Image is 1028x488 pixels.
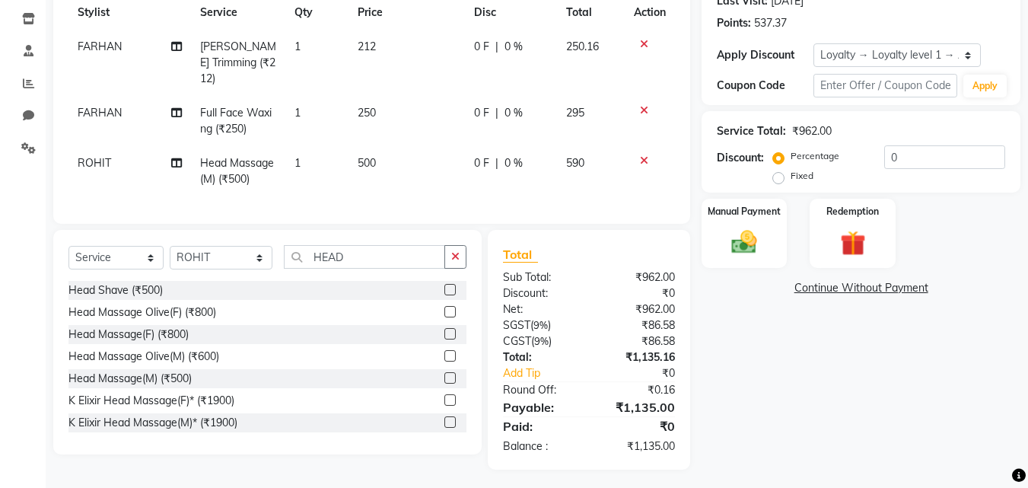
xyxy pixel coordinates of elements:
[533,319,548,331] span: 9%
[534,335,549,347] span: 9%
[792,123,832,139] div: ₹962.00
[492,317,589,333] div: ( )
[589,285,686,301] div: ₹0
[492,365,605,381] a: Add Tip
[589,439,686,455] div: ₹1,135.00
[474,155,489,171] span: 0 F
[826,205,879,218] label: Redemption
[474,39,489,55] span: 0 F
[78,156,111,170] span: ROHIT
[358,40,376,53] span: 212
[589,398,686,416] div: ₹1,135.00
[717,47,813,63] div: Apply Discount
[68,415,237,431] div: K Elixir Head Massage(M)* (₹1900)
[78,106,122,120] span: FARHAN
[754,15,787,31] div: 537.37
[492,270,589,285] div: Sub Total:
[589,333,686,349] div: ₹86.58
[68,305,216,321] div: Head Massage Olive(F) (₹800)
[791,149,839,163] label: Percentage
[284,245,446,269] input: Search or Scan
[495,105,498,121] span: |
[504,155,523,171] span: 0 %
[717,150,764,166] div: Discount:
[503,318,530,332] span: SGST
[589,301,686,317] div: ₹962.00
[200,106,272,136] span: Full Face Waxing (₹250)
[791,169,813,183] label: Fixed
[492,285,589,301] div: Discount:
[566,40,599,53] span: 250.16
[705,280,1017,296] a: Continue Without Payment
[68,327,189,343] div: Head Massage(F) (₹800)
[200,156,274,186] span: Head Massage(M) (₹500)
[589,417,686,435] div: ₹0
[832,228,874,259] img: _gift.svg
[492,301,589,317] div: Net:
[566,106,584,120] span: 295
[504,105,523,121] span: 0 %
[68,349,219,365] div: Head Massage Olive(M) (₹600)
[495,39,498,55] span: |
[68,282,163,298] div: Head Shave (₹500)
[294,40,301,53] span: 1
[68,393,234,409] div: K Elixir Head Massage(F)* (₹1900)
[963,75,1007,97] button: Apply
[294,156,301,170] span: 1
[495,155,498,171] span: |
[566,156,584,170] span: 590
[200,40,276,85] span: [PERSON_NAME] Trimming (₹212)
[492,349,589,365] div: Total:
[503,247,538,263] span: Total
[492,382,589,398] div: Round Off:
[717,123,786,139] div: Service Total:
[358,156,376,170] span: 500
[589,270,686,285] div: ₹962.00
[606,365,687,381] div: ₹0
[503,334,531,348] span: CGST
[717,15,751,31] div: Points:
[589,317,686,333] div: ₹86.58
[358,106,376,120] span: 250
[492,439,589,455] div: Balance :
[492,333,589,349] div: ( )
[504,39,523,55] span: 0 %
[717,78,813,94] div: Coupon Code
[813,74,957,97] input: Enter Offer / Coupon Code
[589,349,686,365] div: ₹1,135.16
[708,205,781,218] label: Manual Payment
[68,371,192,387] div: Head Massage(M) (₹500)
[474,105,489,121] span: 0 F
[492,398,589,416] div: Payable:
[589,382,686,398] div: ₹0.16
[724,228,765,257] img: _cash.svg
[294,106,301,120] span: 1
[78,40,122,53] span: FARHAN
[492,417,589,435] div: Paid:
